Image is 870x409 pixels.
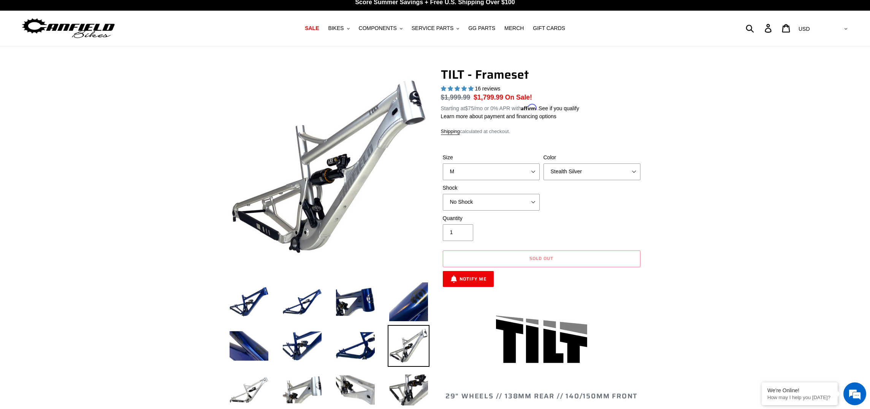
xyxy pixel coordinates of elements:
button: SERVICE PARTS [408,23,463,33]
span: GG PARTS [468,25,495,32]
img: d_696896380_company_1647369064580_696896380 [24,38,43,57]
span: GIFT CARDS [533,25,565,32]
a: Shipping [441,128,460,135]
input: Search [750,20,769,36]
a: SALE [301,23,323,33]
img: Load image into Gallery viewer, TILT - Frameset [228,281,270,323]
p: How may I help you today? [767,395,832,400]
span: MERCH [504,25,524,32]
button: BIKES [324,23,353,33]
img: Load image into Gallery viewer, TILT - Frameset [228,325,270,367]
span: $75 [465,105,474,111]
span: COMPONENTS [359,25,397,32]
a: GIFT CARDS [529,23,569,33]
button: Sold out [443,250,640,267]
s: $1,999.99 [441,94,471,101]
div: We're Online! [767,387,832,393]
img: Load image into Gallery viewer, TILT - Frameset [281,325,323,367]
span: 16 reviews [475,86,500,92]
img: Load image into Gallery viewer, TILT - Frameset [281,281,323,323]
div: Navigation go back [8,42,20,53]
div: calculated at checkout. [441,128,642,135]
span: Affirm [521,104,537,111]
textarea: Type your message and hit 'Enter' [4,208,145,234]
a: Learn more about payment and financing options [441,113,556,119]
span: SALE [305,25,319,32]
span: On Sale! [505,92,532,102]
span: We're online! [44,96,105,173]
img: Load image into Gallery viewer, TILT - Frameset [334,281,376,323]
img: Load image into Gallery viewer, TILT - Frameset [334,325,376,367]
span: $1,799.99 [474,94,503,101]
img: Canfield Bikes [21,16,116,40]
a: GG PARTS [464,23,499,33]
a: See if you qualify - Learn more about Affirm Financing (opens in modal) [539,105,579,111]
span: Sold out [529,255,553,262]
button: COMPONENTS [355,23,406,33]
label: Shock [443,184,540,192]
img: Load image into Gallery viewer, TILT - Frameset [388,325,429,367]
span: BIKES [328,25,344,32]
button: Notify Me [443,271,494,287]
label: Size [443,154,540,162]
span: 29" WHEELS // 138mm REAR // 140/150mm FRONT [445,391,637,401]
img: Load image into Gallery viewer, TILT - Frameset [388,281,429,323]
div: Chat with us now [51,43,139,52]
h1: TILT - Frameset [441,67,642,82]
span: SERVICE PARTS [412,25,453,32]
label: Quantity [443,214,540,222]
span: 5.00 stars [441,86,475,92]
label: Color [544,154,640,162]
p: Starting at /mo or 0% APR with . [441,103,579,113]
a: MERCH [501,23,528,33]
div: Minimize live chat window [125,4,143,22]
